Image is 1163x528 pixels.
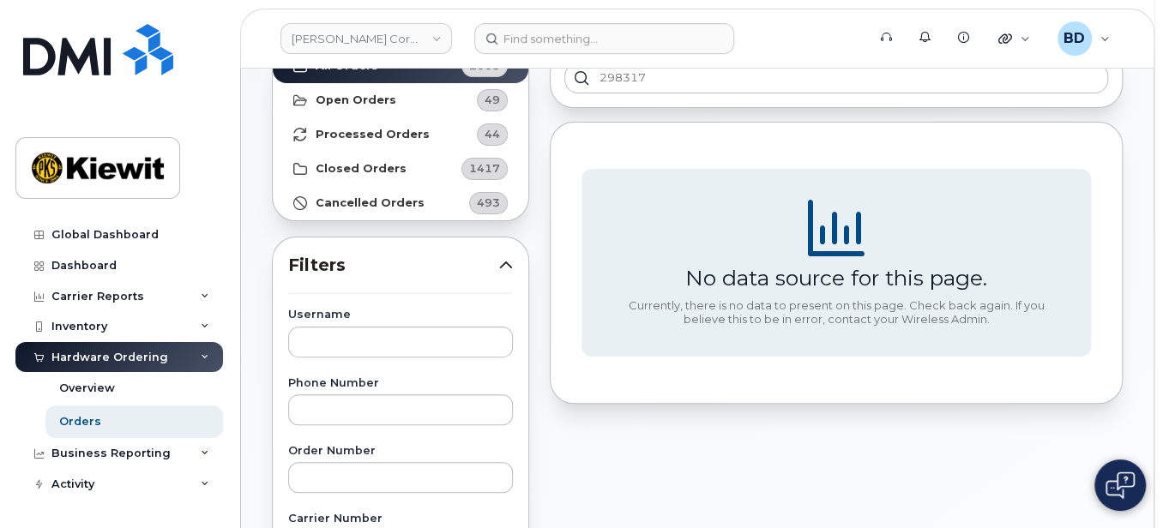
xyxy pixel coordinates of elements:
span: 44 [485,126,500,142]
input: Find something... [474,23,734,54]
label: Phone Number [288,378,513,389]
strong: Cancelled Orders [316,196,425,210]
a: Open Orders49 [273,83,528,117]
div: Quicklinks [986,21,1042,56]
input: Search in orders [564,63,1108,93]
span: 1417 [469,160,500,177]
strong: Processed Orders [316,128,430,141]
div: Barbara Dye [1045,21,1122,56]
strong: Open Orders [316,93,396,107]
label: Username [288,309,513,321]
strong: Closed Orders [316,162,407,176]
div: Currently, there is no data to present on this page. Check back again. If you believe this to be ... [622,299,1051,326]
label: Carrier Number [288,513,513,525]
div: No data source for this page. [685,265,987,291]
span: 493 [477,195,500,211]
label: Order Number [288,446,513,457]
span: 49 [485,92,500,108]
a: Closed Orders1417 [273,152,528,186]
a: Kiewit Corporation [280,23,452,54]
a: Cancelled Orders493 [273,186,528,220]
span: BD [1064,28,1085,49]
img: Open chat [1106,471,1135,499]
a: Processed Orders44 [273,117,528,152]
span: Filters [288,253,499,278]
